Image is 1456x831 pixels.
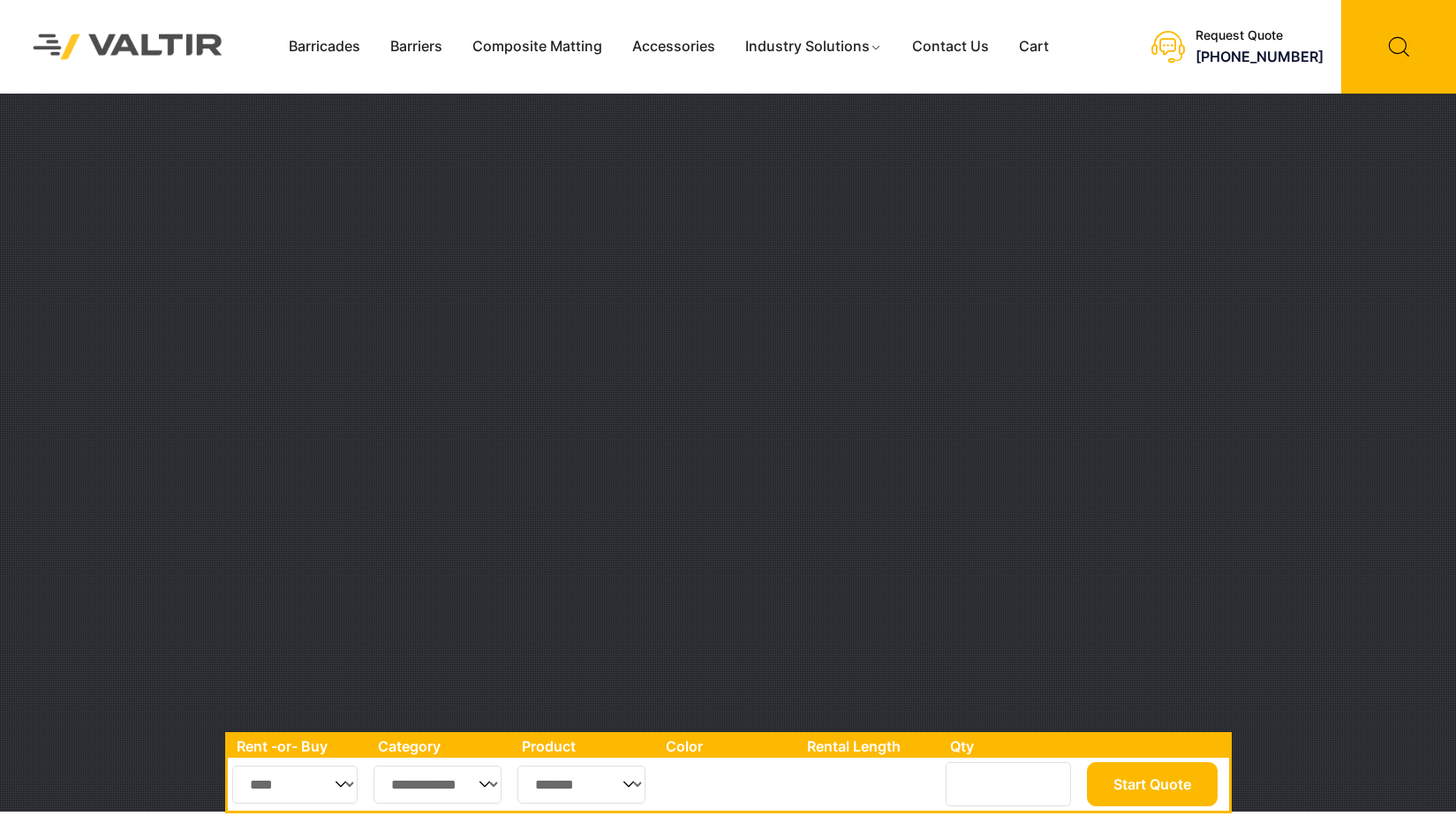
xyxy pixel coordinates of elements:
[1196,28,1324,43] div: Request Quote
[897,34,1004,60] a: Contact Us
[13,14,243,79] img: Valtir Rentals
[228,735,369,758] th: Rent -or- Buy
[730,34,897,60] a: Industry Solutions
[375,34,457,60] a: Barriers
[274,34,375,60] a: Barricades
[513,735,657,758] th: Product
[1004,34,1064,60] a: Cart
[1087,762,1218,806] button: Start Quote
[941,735,1082,758] th: Qty
[369,735,514,758] th: Category
[798,735,941,758] th: Rental Length
[617,34,730,60] a: Accessories
[657,735,799,758] th: Color
[1196,48,1324,65] a: [PHONE_NUMBER]
[457,34,617,60] a: Composite Matting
